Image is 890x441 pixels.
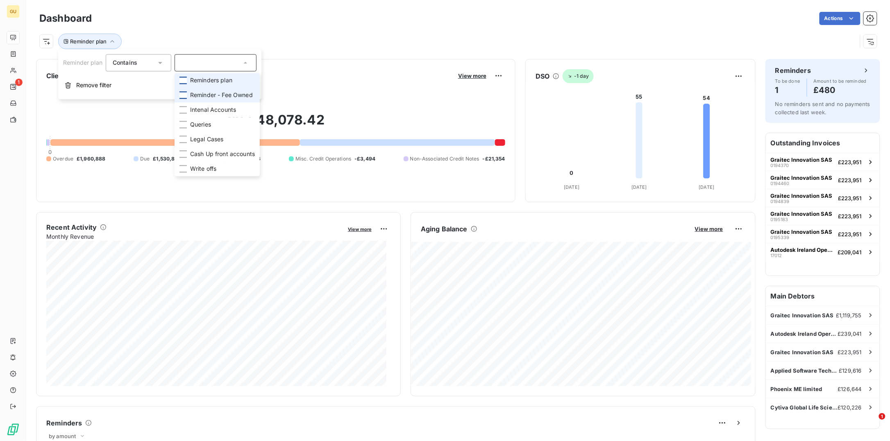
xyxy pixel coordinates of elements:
[838,404,862,411] span: £120,226
[46,232,342,241] span: Monthly Revenue
[7,423,20,436] img: Logo LeanPay
[814,79,867,84] span: Amount to be reminded
[564,184,579,190] tspan: [DATE]
[140,155,150,163] span: Due
[838,159,862,165] span: £223,951
[771,228,833,235] span: Graitec Innovation SAS
[771,330,838,337] span: Autodesk Ireland Operations [GEOGRAPHIC_DATA]
[295,155,351,163] span: Misc. Credit Operations
[775,79,800,84] span: To be done
[771,235,790,240] span: 0195339
[771,367,839,374] span: Applied Software Technology, LLC
[48,149,52,155] span: 0
[695,226,723,232] span: View more
[410,155,479,163] span: Non-Associated Credit Notes
[49,433,76,439] span: by amount
[631,184,647,190] tspan: [DATE]
[771,247,835,253] span: Autodesk Ireland Operations [GEOGRAPHIC_DATA]
[771,156,833,163] span: Graitec Innovation SAS
[775,101,870,115] span: No reminders sent and no payments collected last week.
[766,225,880,243] button: Graitec Innovation SAS0195339£223,951
[7,80,19,93] a: 1
[190,165,217,173] span: Write offs
[7,5,20,18] div: GU
[190,76,232,84] span: Reminders plan
[46,71,135,81] h6: Client Outstanding Balance
[838,330,862,337] span: £239,041
[771,253,782,258] span: 17012
[775,66,811,75] h6: Reminders
[838,213,862,219] span: £223,951
[771,192,833,199] span: Graitec Innovation SAS
[771,404,838,411] span: Cytiva Global Life Sciences
[692,225,726,233] button: View more
[563,69,594,83] span: -1 day
[46,222,97,232] h6: Recent Activity
[771,312,834,319] span: Graitec Innovation SAS
[70,38,107,45] span: Reminder plan
[58,34,122,49] button: Reminder plan
[766,286,880,306] h6: Main Debtors
[766,207,880,225] button: Graitec Innovation SAS0195183£223,951
[354,155,375,163] span: -£3,494
[190,106,236,114] span: Intenal Accounts
[53,155,73,163] span: Overdue
[771,210,833,217] span: Graitec Innovation SAS
[190,91,253,99] span: Reminder - Fee Owned
[771,181,790,186] span: 0194460
[771,174,833,181] span: Graitec Innovation SAS
[766,153,880,171] button: Graitec Innovation SAS0194370£223,951
[766,243,880,261] button: Autodesk Ireland Operations [GEOGRAPHIC_DATA]17012£209,041
[15,79,23,86] span: 1
[456,72,489,79] button: View more
[536,71,549,81] h6: DSO
[46,112,505,136] h2: £3,548,078.42
[775,84,800,97] h4: 1
[190,120,211,129] span: Queries
[153,155,182,163] span: £1,530,832
[838,349,862,355] span: £223,951
[483,155,505,163] span: -£21,354
[699,184,715,190] tspan: [DATE]
[39,11,92,26] h3: Dashboard
[814,84,867,97] h4: £480
[76,81,111,89] span: Remove filter
[771,199,790,204] span: 0194839
[58,76,261,94] button: Remove filter
[838,249,862,256] span: £209,041
[190,150,255,158] span: Cash Up front accounts
[820,12,860,25] button: Actions
[63,59,102,66] span: Reminder plan
[113,59,137,66] span: Contains
[839,367,862,374] span: £129,616
[862,413,882,433] iframe: Intercom live chat
[458,72,486,79] span: View more
[771,386,822,392] span: Phoenix ME limited
[766,171,880,189] button: Graitec Innovation SAS0194460£223,951
[771,217,788,222] span: 0195183
[46,418,82,428] h6: Reminders
[836,312,862,319] span: £1,119,755
[766,189,880,207] button: Graitec Innovation SAS0194839£223,951
[879,413,885,420] span: 1
[771,163,789,168] span: 0194370
[838,386,862,392] span: £126,644
[771,349,834,355] span: Graitec Innovation SAS
[838,177,862,183] span: £223,951
[348,226,372,232] span: View more
[77,155,106,163] span: £1,960,888
[421,224,468,234] h6: Aging Balance
[345,225,374,233] button: View more
[766,133,880,153] h6: Outstanding Invoices
[838,195,862,201] span: £223,951
[190,135,224,143] span: Legal Cases
[838,231,862,237] span: £223,951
